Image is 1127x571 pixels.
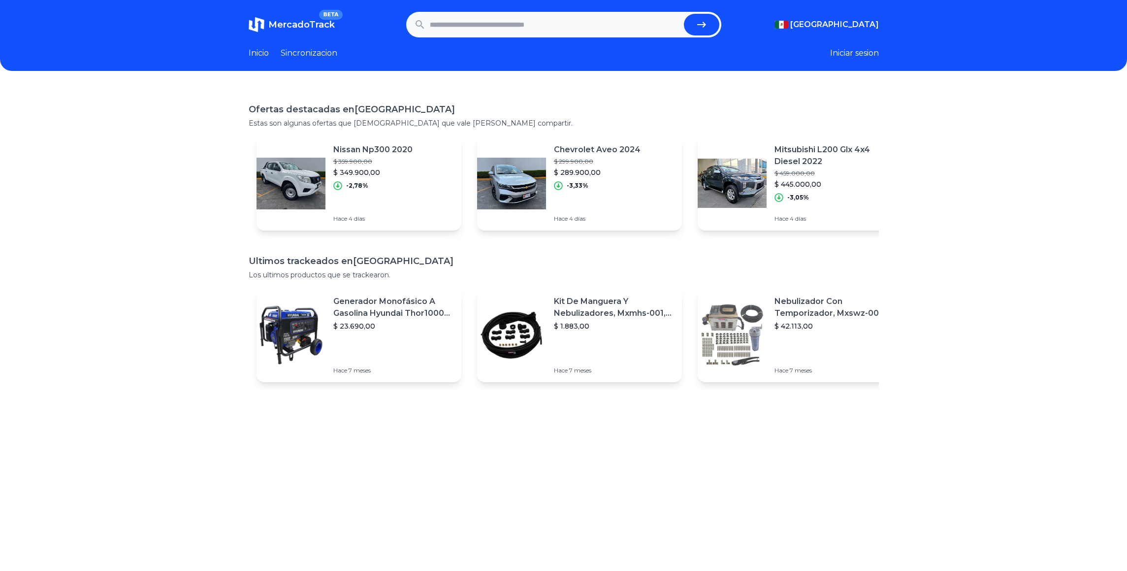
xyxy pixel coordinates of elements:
p: $ 1.883,00 [554,321,674,331]
img: MercadoTrack [249,17,264,33]
h1: Ofertas destacadas en [GEOGRAPHIC_DATA] [249,102,879,116]
p: $ 359.900,00 [333,158,413,166]
a: Featured imageNissan Np300 2020$ 359.900,00$ 349.900,00-2,78%Hace 4 días [257,136,461,231]
p: Hace 4 días [333,215,413,223]
img: Featured image [257,301,325,369]
p: $ 459.000,00 [774,169,895,177]
a: Featured imageChevrolet Aveo 2024$ 299.900,00$ 289.900,00-3,33%Hace 4 días [477,136,682,231]
p: Estas son algunas ofertas que [DEMOGRAPHIC_DATA] que vale [PERSON_NAME] compartir. [249,118,879,128]
a: Inicio [249,47,269,59]
img: Featured image [477,301,546,369]
img: Featured image [477,149,546,218]
p: Nissan Np300 2020 [333,144,413,156]
p: -3,33% [567,182,588,190]
p: Generador Monofásico A Gasolina Hyundai Thor10000 P 11.5 Kw [333,296,453,319]
p: Hace 7 meses [774,367,895,374]
a: Featured imageNebulizador Con Temporizador, Mxswz-009, 50m, 40 Boquillas$ 42.113,00Hace 7 meses [698,288,902,382]
span: [GEOGRAPHIC_DATA] [790,19,879,31]
a: Featured imageMitsubishi L200 Glx 4x4 Diesel 2022$ 459.000,00$ 445.000,00-3,05%Hace 4 días [698,136,902,231]
p: Chevrolet Aveo 2024 [554,144,641,156]
p: $ 349.900,00 [333,168,413,177]
a: Featured imageGenerador Monofásico A Gasolina Hyundai Thor10000 P 11.5 Kw$ 23.690,00Hace 7 meses [257,288,461,382]
button: Iniciar sesion [830,47,879,59]
p: Mitsubishi L200 Glx 4x4 Diesel 2022 [774,144,895,168]
img: Featured image [698,301,767,369]
p: Hace 7 meses [554,367,674,374]
h1: Ultimos trackeados en [GEOGRAPHIC_DATA] [249,254,879,268]
img: Featured image [257,149,325,218]
p: $ 23.690,00 [333,321,453,331]
a: MercadoTrackBETA [249,17,335,33]
span: BETA [319,10,342,20]
img: Featured image [698,149,767,218]
p: $ 289.900,00 [554,168,641,177]
a: Sincronizacion [281,47,337,59]
p: Hace 7 meses [333,367,453,374]
button: [GEOGRAPHIC_DATA] [774,19,879,31]
p: Los ultimos productos que se trackearon. [249,270,879,280]
p: -2,78% [346,182,368,190]
p: Hace 4 días [554,215,641,223]
p: Kit De Manguera Y Nebulizadores, Mxmhs-001, 6m, 6 Tees, 8 Bo [554,296,674,319]
p: $ 299.900,00 [554,158,641,166]
p: Nebulizador Con Temporizador, Mxswz-009, 50m, 40 Boquillas [774,296,895,319]
p: $ 445.000,00 [774,179,895,189]
span: MercadoTrack [268,19,335,30]
a: Featured imageKit De Manguera Y Nebulizadores, Mxmhs-001, 6m, 6 Tees, 8 Bo$ 1.883,00Hace 7 meses [477,288,682,382]
p: Hace 4 días [774,215,895,223]
img: Mexico [774,21,788,29]
p: -3,05% [787,194,809,202]
p: $ 42.113,00 [774,321,895,331]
